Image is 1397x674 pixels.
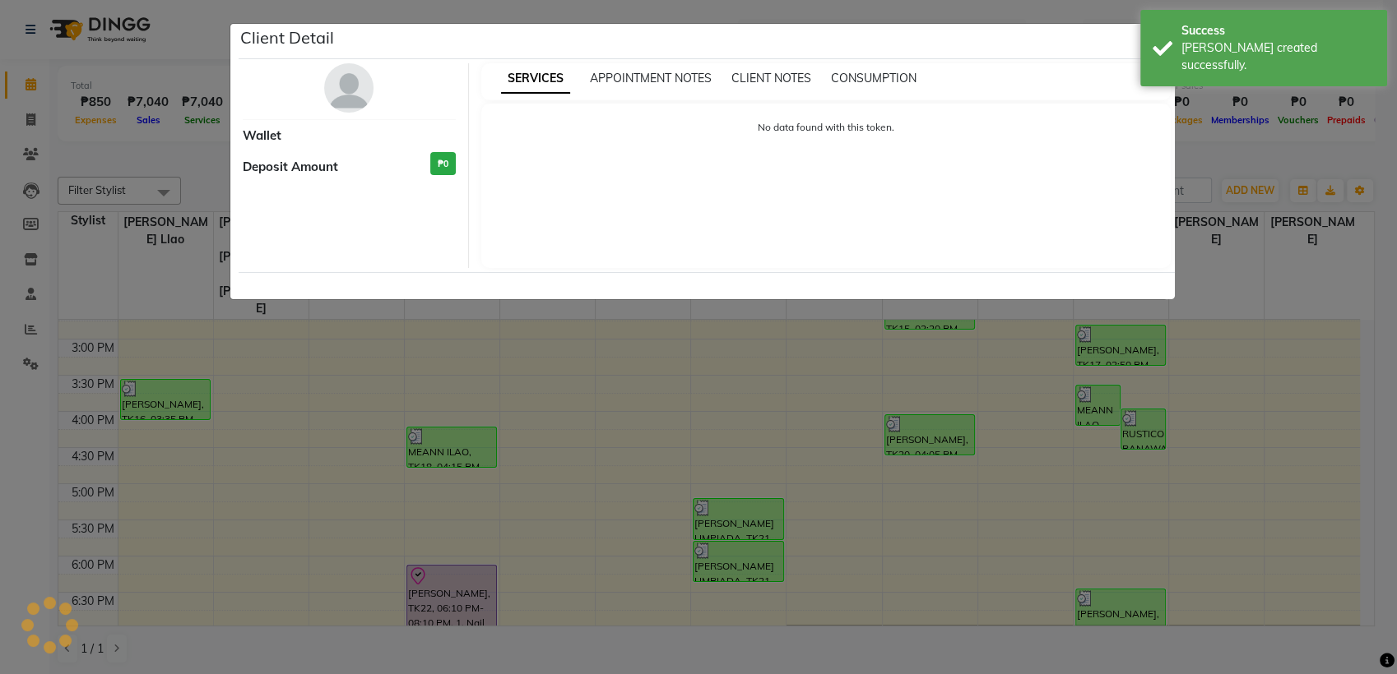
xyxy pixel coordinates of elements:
[590,71,712,85] span: APPOINTMENT NOTES
[240,25,334,50] h5: Client Detail
[731,71,811,85] span: CLIENT NOTES
[243,127,281,145] span: Wallet
[831,71,917,85] span: CONSUMPTION
[501,64,570,94] span: SERVICES
[324,63,374,113] img: avatar
[430,152,456,176] h3: ₱0
[498,120,1155,135] p: No data found with this token.
[1181,39,1375,74] div: Bill created successfully.
[243,158,338,177] span: Deposit Amount
[1181,22,1375,39] div: Success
